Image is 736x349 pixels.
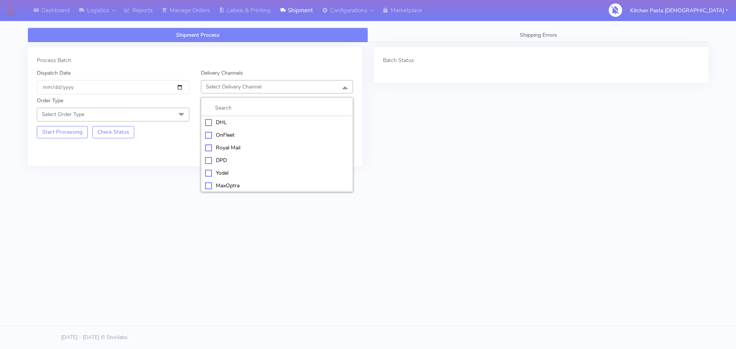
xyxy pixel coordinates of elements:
div: MaxOptra [205,182,349,190]
button: Start Processing [37,126,88,138]
label: Dispatch Date [37,69,71,77]
button: Kitchen Pasta [DEMOGRAPHIC_DATA] [624,3,734,18]
ul: Tabs [28,28,708,43]
input: multiselect-search [205,104,349,112]
div: Royal Mail [205,144,349,152]
button: Check Status [92,126,135,138]
label: Order Type [37,97,63,105]
div: Batch Status [383,56,699,64]
label: Delivery Channels [201,69,243,77]
div: OnFleet [205,131,349,139]
span: Shipment Process [176,31,220,39]
div: Yodel [205,169,349,177]
div: Process Batch [37,56,353,64]
span: Shipping Errors [520,31,557,39]
span: Select Delivery Channel [206,83,261,90]
div: DPD [205,156,349,164]
span: Select Order Type [42,111,84,118]
div: DHL [205,118,349,126]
